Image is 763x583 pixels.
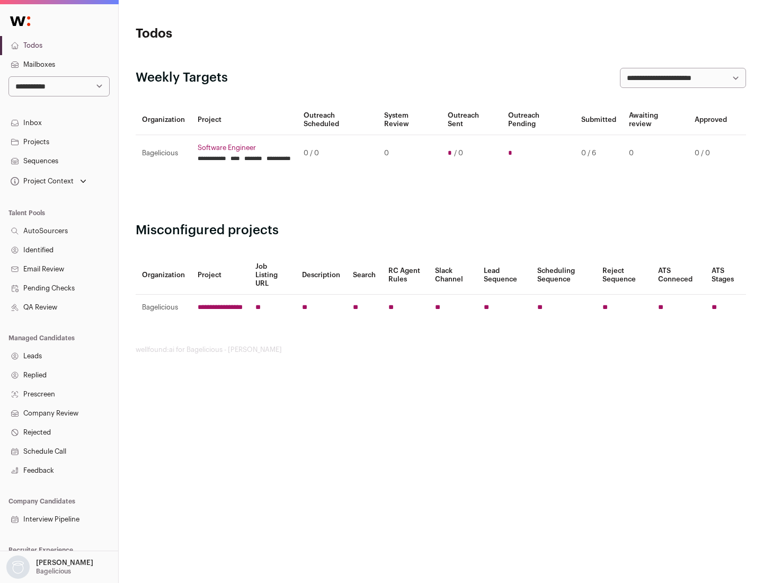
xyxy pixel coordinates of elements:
[502,105,574,135] th: Outreach Pending
[198,144,291,152] a: Software Engineer
[652,256,705,295] th: ATS Conneced
[136,135,191,172] td: Bagelicious
[347,256,382,295] th: Search
[575,105,623,135] th: Submitted
[136,256,191,295] th: Organization
[429,256,477,295] th: Slack Channel
[688,105,733,135] th: Approved
[378,105,441,135] th: System Review
[191,256,249,295] th: Project
[531,256,596,295] th: Scheduling Sequence
[136,222,746,239] h2: Misconfigured projects
[8,177,74,185] div: Project Context
[596,256,652,295] th: Reject Sequence
[36,567,71,576] p: Bagelicious
[296,256,347,295] th: Description
[249,256,296,295] th: Job Listing URL
[382,256,428,295] th: RC Agent Rules
[705,256,746,295] th: ATS Stages
[4,11,36,32] img: Wellfound
[6,555,30,579] img: nopic.png
[454,149,463,157] span: / 0
[477,256,531,295] th: Lead Sequence
[441,105,502,135] th: Outreach Sent
[136,105,191,135] th: Organization
[4,555,95,579] button: Open dropdown
[378,135,441,172] td: 0
[36,559,93,567] p: [PERSON_NAME]
[297,105,378,135] th: Outreach Scheduled
[623,105,688,135] th: Awaiting review
[136,25,339,42] h1: Todos
[688,135,733,172] td: 0 / 0
[8,174,88,189] button: Open dropdown
[297,135,378,172] td: 0 / 0
[575,135,623,172] td: 0 / 6
[191,105,297,135] th: Project
[136,295,191,321] td: Bagelicious
[136,69,228,86] h2: Weekly Targets
[623,135,688,172] td: 0
[136,346,746,354] footer: wellfound:ai for Bagelicious - [PERSON_NAME]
